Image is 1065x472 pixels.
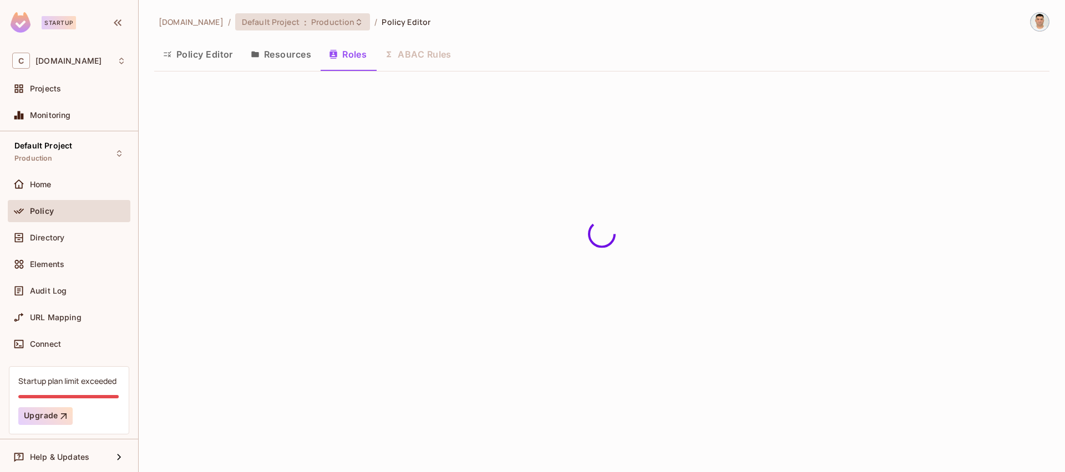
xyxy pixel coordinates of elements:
li: / [374,17,377,27]
span: Help & Updates [30,453,89,461]
button: Upgrade [18,407,73,425]
span: C [12,53,30,69]
li: / [228,17,231,27]
span: Audit Log [30,286,67,295]
span: Default Project [242,17,300,27]
span: Projects [30,84,61,93]
span: Connect [30,340,61,348]
span: Production [14,154,53,163]
span: Workspace: chalkboard.io [35,57,102,65]
div: Startup plan limit exceeded [18,376,116,386]
span: Default Project [14,141,72,150]
span: Directory [30,233,64,242]
div: Startup [42,16,76,29]
span: : [303,18,307,27]
span: Monitoring [30,111,71,120]
span: Elements [30,260,64,269]
span: Policy [30,207,54,216]
img: Armen Hovasapyan [1031,13,1049,31]
span: the active workspace [159,17,224,27]
button: Policy Editor [154,40,242,68]
span: Home [30,180,52,189]
span: Production [311,17,354,27]
span: URL Mapping [30,313,82,322]
span: Policy Editor [382,17,430,27]
img: SReyMgAAAABJRU5ErkJggg== [11,12,31,33]
button: Resources [242,40,320,68]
